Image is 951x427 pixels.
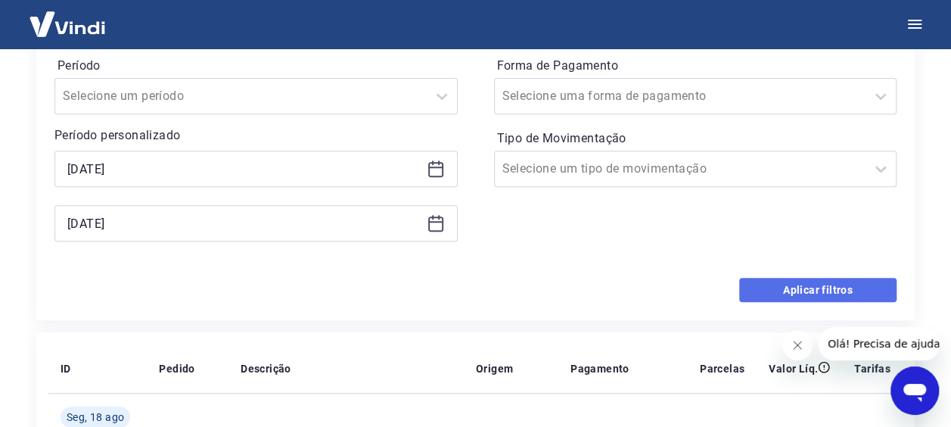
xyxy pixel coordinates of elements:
p: Pedido [159,361,194,376]
p: Período personalizado [54,126,458,145]
p: Descrição [241,361,291,376]
button: Aplicar filtros [739,278,897,302]
label: Forma de Pagamento [497,57,894,75]
input: Data final [67,212,421,235]
iframe: Mensagem da empresa [819,327,939,360]
p: ID [61,361,71,376]
img: Vindi [18,1,117,47]
input: Data inicial [67,157,421,180]
span: Seg, 18 ago [67,410,124,425]
span: Olá! Precisa de ajuda? [9,11,127,23]
p: Origem [476,361,513,376]
p: Parcelas [700,361,744,376]
label: Tipo de Movimentação [497,129,894,148]
iframe: Fechar mensagem [782,330,813,360]
iframe: Botão para abrir a janela de mensagens [890,366,939,415]
p: Pagamento [570,361,629,376]
p: Valor Líq. [769,361,818,376]
label: Período [57,57,455,75]
p: Tarifas [854,361,890,376]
